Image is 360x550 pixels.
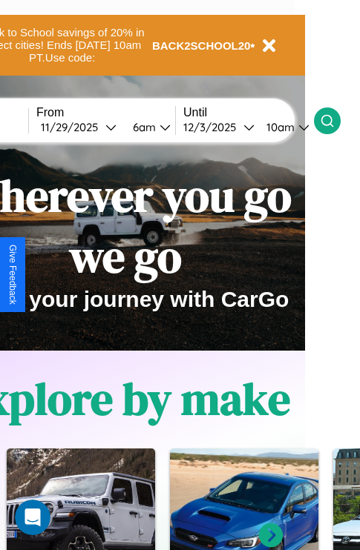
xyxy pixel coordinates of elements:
label: Until [183,106,314,119]
label: From [36,106,175,119]
button: 10am [255,119,314,135]
div: 10am [259,120,298,134]
div: 11 / 29 / 2025 [41,120,105,134]
div: 6am [125,120,160,134]
div: 12 / 3 / 2025 [183,120,243,134]
b: BACK2SCHOOL20 [152,39,251,52]
iframe: Intercom live chat [15,500,50,535]
button: 6am [121,119,175,135]
button: 11/29/2025 [36,119,121,135]
div: Give Feedback [7,245,18,305]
